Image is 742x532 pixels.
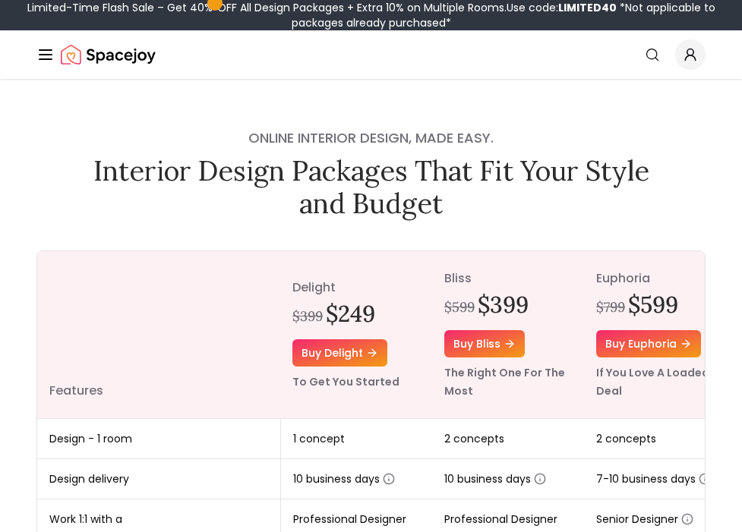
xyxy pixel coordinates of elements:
[61,39,156,70] img: Spacejoy Logo
[37,459,280,499] td: Design delivery
[293,512,406,527] span: Professional Designer
[293,471,395,486] span: 10 business days
[444,269,572,288] p: bliss
[292,374,399,389] small: To Get You Started
[444,297,475,318] div: $599
[444,431,504,446] span: 2 concepts
[596,269,724,288] p: euphoria
[444,512,557,527] span: Professional Designer
[292,279,420,297] p: delight
[61,39,156,70] a: Spacejoy
[596,297,625,318] div: $799
[596,365,709,398] small: If You Love A Loaded Deal
[444,365,565,398] small: The Right One For The Most
[596,471,711,486] span: 7-10 business days
[36,30,706,79] nav: Global
[444,471,546,486] span: 10 business days
[478,291,529,318] h2: $399
[36,127,706,149] h4: Online interior design, made easy.
[444,330,525,357] a: Buy bliss
[292,339,387,367] a: Buy delight
[596,330,701,357] a: Buy euphoria
[628,291,678,318] h2: $599
[37,251,280,419] th: Features
[596,431,656,446] span: 2 concepts
[326,300,375,327] h2: $249
[292,306,323,327] div: $399
[596,512,693,527] span: Senior Designer
[36,155,706,220] h1: Interior Design Packages That Fit Your Style and Budget
[293,431,345,446] span: 1 concept
[37,419,280,459] td: Design - 1 room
